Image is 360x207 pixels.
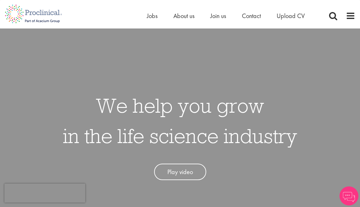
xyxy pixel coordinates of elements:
[63,90,297,151] h1: We help you grow in the life science industry
[277,12,305,20] a: Upload CV
[339,186,358,205] img: Chatbot
[242,12,261,20] a: Contact
[154,164,206,180] a: Play video
[210,12,226,20] a: Join us
[147,12,158,20] a: Jobs
[173,12,195,20] a: About us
